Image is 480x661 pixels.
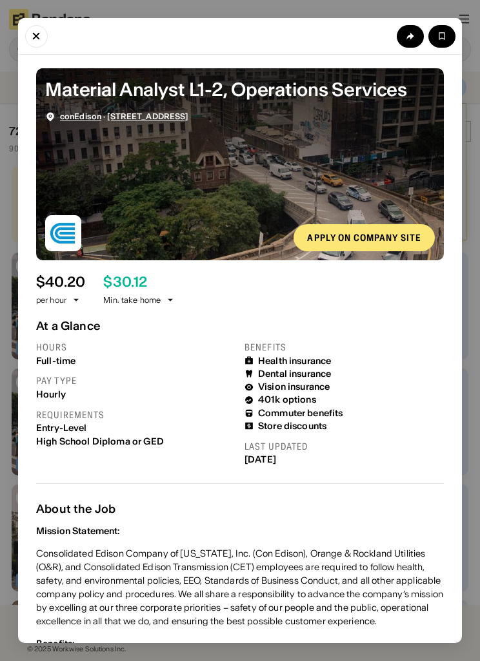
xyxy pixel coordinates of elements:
div: 401k options [258,394,316,405]
div: Store discounts [258,421,326,432]
a: conEdison [60,111,101,121]
div: $ 40.20 [36,274,85,290]
a: [STREET_ADDRESS] [107,111,188,121]
div: Benefits [245,341,444,353]
div: Consolidated Edison Company of [US_STATE], Inc. (Con Edison), Orange & Rockland Utilities (O&R), ... [36,547,444,628]
div: Benefits: [36,638,74,649]
img: conEdison logo [45,215,81,251]
div: Vision insurance [258,381,330,392]
div: · [60,112,188,122]
div: Last updated [245,441,444,452]
div: At a Glance [36,319,444,332]
div: Pay type [36,375,235,387]
div: About the Job [36,502,444,515]
div: High School Diploma or GED [36,436,235,447]
div: Dental insurance [258,369,331,379]
div: Requirements [36,409,235,421]
div: Health insurance [258,356,331,367]
div: [DATE] [245,454,444,465]
div: Mission Statement: [36,525,120,537]
div: Hours [36,341,235,353]
div: Full-time [36,356,235,367]
div: Hourly [36,389,235,400]
button: Close [25,25,48,48]
div: Entry-Level [36,423,235,434]
div: Commuter benefits [258,408,343,419]
div: Min. take home [103,294,175,305]
div: per hour [36,294,66,305]
div: Material Analyst L1-2, Operations Services [45,77,435,102]
div: Apply on company site [307,233,421,242]
div: $ 30.12 [103,274,147,290]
